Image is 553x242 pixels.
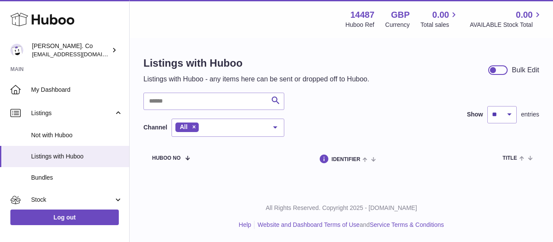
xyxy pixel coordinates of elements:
[31,174,123,182] span: Bundles
[420,21,459,29] span: Total sales
[331,157,360,162] span: identifier
[467,110,483,119] label: Show
[32,42,110,58] div: [PERSON_NAME]. Co
[502,155,517,161] span: title
[257,221,359,228] a: Website and Dashboard Terms of Use
[143,56,369,70] h1: Listings with Huboo
[470,9,543,29] a: 0.00 AVAILABLE Stock Total
[512,65,539,75] div: Bulk Edit
[516,9,533,21] span: 0.00
[31,109,114,117] span: Listings
[391,9,410,21] strong: GBP
[31,86,123,94] span: My Dashboard
[370,221,444,228] a: Service Terms & Conditions
[31,131,123,139] span: Not with Huboo
[346,21,375,29] div: Huboo Ref
[385,21,410,29] div: Currency
[137,204,546,212] p: All Rights Reserved. Copyright 2025 - [DOMAIN_NAME]
[143,123,167,132] label: Channel
[254,221,444,229] li: and
[152,155,181,161] span: Huboo no
[10,44,23,57] img: internalAdmin-14487@internal.huboo.com
[470,21,543,29] span: AVAILABLE Stock Total
[432,9,449,21] span: 0.00
[180,123,188,130] span: All
[239,221,251,228] a: Help
[10,210,119,225] a: Log out
[521,110,539,119] span: entries
[31,152,123,161] span: Listings with Huboo
[420,9,459,29] a: 0.00 Total sales
[32,51,127,58] span: [EMAIL_ADDRESS][DOMAIN_NAME]
[143,74,369,84] p: Listings with Huboo - any items here can be sent or dropped off to Huboo.
[31,196,114,204] span: Stock
[350,9,375,21] strong: 14487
